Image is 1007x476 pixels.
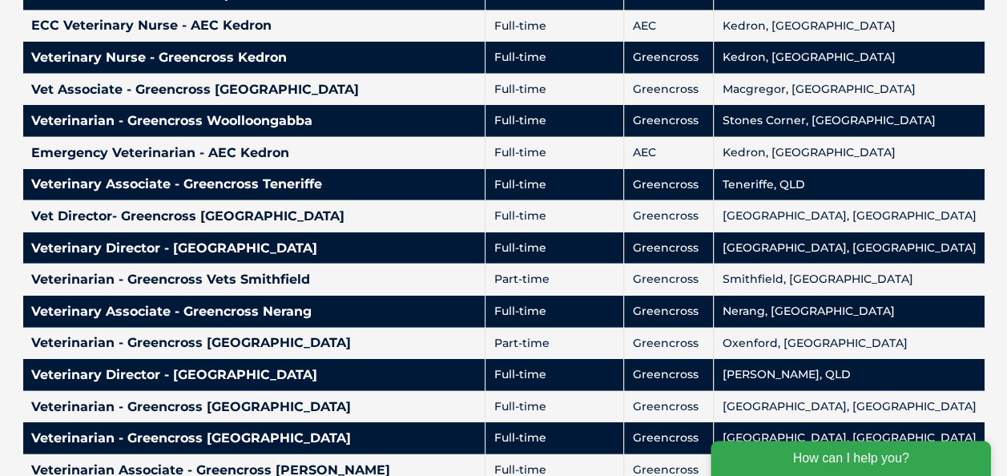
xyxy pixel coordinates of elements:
td: Full-time [485,391,624,423]
h4: Veterinary Director - [GEOGRAPHIC_DATA] [31,369,477,381]
td: Greencross [624,328,714,360]
h4: Veterinarian - Greencross [GEOGRAPHIC_DATA] [31,337,477,349]
td: Kedron, [GEOGRAPHIC_DATA] [714,10,985,42]
td: Full-time [485,105,624,137]
td: Full-time [485,74,624,106]
td: Full-time [485,232,624,264]
td: [GEOGRAPHIC_DATA], [GEOGRAPHIC_DATA] [714,200,985,232]
td: Part-time [485,328,624,360]
td: [GEOGRAPHIC_DATA], [GEOGRAPHIC_DATA] [714,391,985,423]
td: Full-time [485,359,624,391]
h4: ECC Veterinary Nurse - AEC Kedron [31,19,477,32]
td: Teneriffe, QLD [714,169,985,201]
h4: Veterinary Associate - Greencross Teneriffe [31,178,477,191]
div: How can I help you? [10,10,290,45]
td: Stones Corner, [GEOGRAPHIC_DATA] [714,105,985,137]
td: Full-time [485,169,624,201]
td: Greencross [624,232,714,264]
td: Full-time [485,10,624,42]
td: AEC [624,137,714,169]
td: Kedron, [GEOGRAPHIC_DATA] [714,42,985,74]
h4: Veterinary Nurse - Greencross Kedron [31,51,477,64]
td: Greencross [624,200,714,232]
h4: Veterinarian - Greencross [GEOGRAPHIC_DATA] [31,401,477,413]
td: Greencross [624,296,714,328]
td: Full-time [485,422,624,454]
td: Oxenford, [GEOGRAPHIC_DATA] [714,328,985,360]
h4: Vet Associate - Greencross [GEOGRAPHIC_DATA] [31,83,477,96]
td: [GEOGRAPHIC_DATA], [GEOGRAPHIC_DATA] [714,422,985,454]
td: [GEOGRAPHIC_DATA], [GEOGRAPHIC_DATA] [714,232,985,264]
td: AEC [624,10,714,42]
h4: Veterinarian - Greencross Vets Smithfield [31,273,477,286]
td: Full-time [485,137,624,169]
h4: Veterinary Director - [GEOGRAPHIC_DATA] [31,242,477,255]
h4: Veterinarian - Greencross [GEOGRAPHIC_DATA] [31,432,477,445]
td: Greencross [624,391,714,423]
td: Kedron, [GEOGRAPHIC_DATA] [714,137,985,169]
h4: Veterinary Associate - Greencross Nerang [31,305,477,318]
td: Greencross [624,169,714,201]
td: Nerang, [GEOGRAPHIC_DATA] [714,296,985,328]
td: Greencross [624,359,714,391]
td: Greencross [624,42,714,74]
h4: Veterinarian - Greencross Woolloongabba [31,115,477,127]
td: Greencross [624,74,714,106]
td: Full-time [485,42,624,74]
td: Macgregor, [GEOGRAPHIC_DATA] [714,74,985,106]
td: Greencross [624,264,714,296]
td: Full-time [485,296,624,328]
td: Full-time [485,200,624,232]
td: Smithfield, [GEOGRAPHIC_DATA] [714,264,985,296]
h4: Emergency Veterinarian - AEC Kedron [31,147,477,159]
td: Greencross [624,105,714,137]
td: Greencross [624,422,714,454]
h4: Vet Director- Greencross [GEOGRAPHIC_DATA] [31,210,477,223]
td: Part-time [485,264,624,296]
td: [PERSON_NAME], QLD [714,359,985,391]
